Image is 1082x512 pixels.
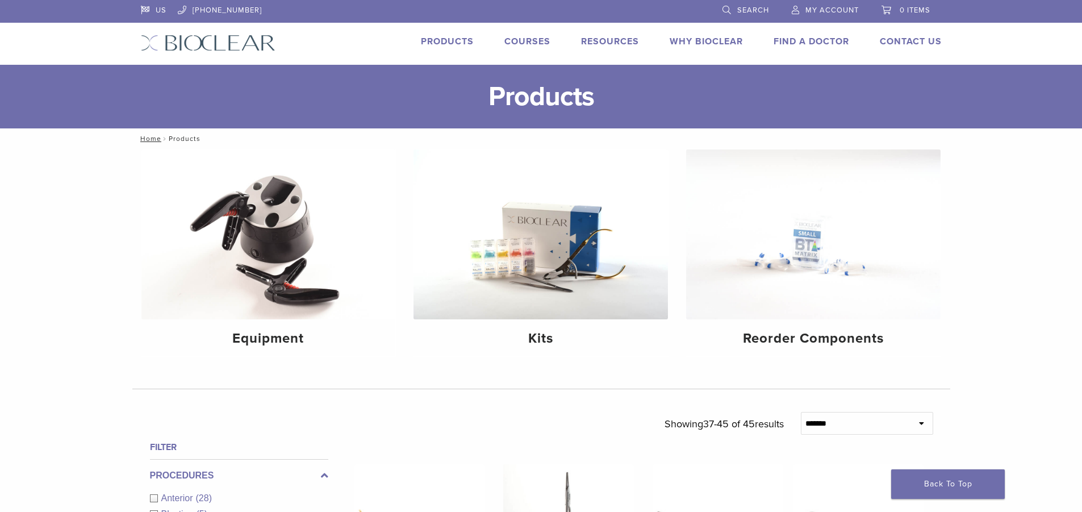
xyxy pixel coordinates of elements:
img: Equipment [141,149,396,319]
span: 0 items [900,6,930,15]
a: Why Bioclear [670,36,743,47]
img: Bioclear [141,35,275,51]
a: Resources [581,36,639,47]
img: Reorder Components [686,149,941,319]
span: Search [737,6,769,15]
h4: Filter [150,440,328,454]
a: Contact Us [880,36,942,47]
a: Products [421,36,474,47]
a: Reorder Components [686,149,941,356]
a: Home [137,135,161,143]
span: 37-45 of 45 [703,418,755,430]
a: Find A Doctor [774,36,849,47]
span: / [161,136,169,141]
span: My Account [805,6,859,15]
a: Equipment [141,149,396,356]
h4: Reorder Components [695,328,931,349]
nav: Products [132,128,950,149]
a: Back To Top [891,469,1005,499]
label: Procedures [150,469,328,482]
span: Anterior [161,493,196,503]
h4: Equipment [151,328,387,349]
a: Courses [504,36,550,47]
p: Showing results [665,412,784,436]
img: Kits [413,149,668,319]
a: Kits [413,149,668,356]
h4: Kits [423,328,659,349]
span: (28) [196,493,212,503]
